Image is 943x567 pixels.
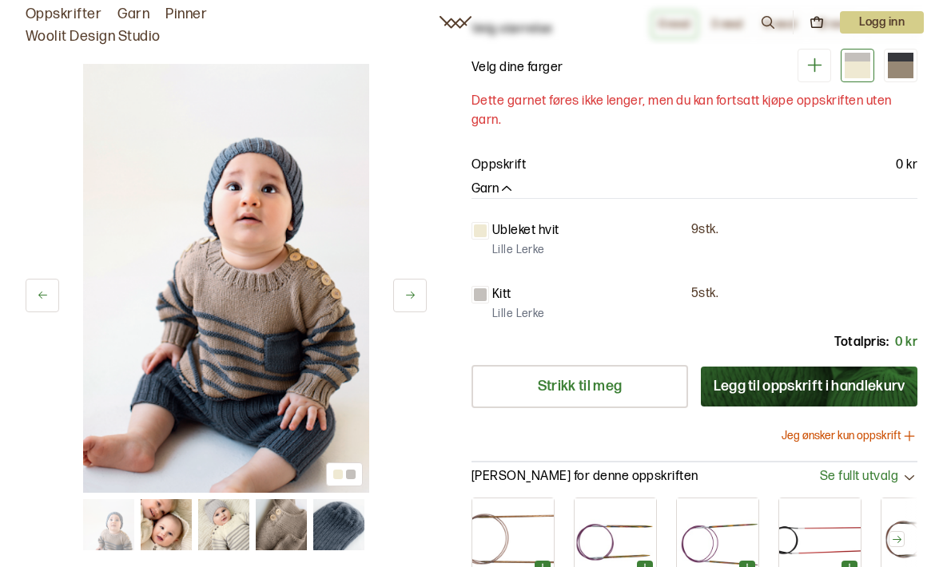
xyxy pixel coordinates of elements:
p: Lille Lerke [492,242,545,258]
img: Bilde av oppskrift [83,64,369,493]
a: Woolit [440,16,471,29]
p: Velg dine farger [471,58,563,77]
div: Kamel (ikke tilgjenglig) [884,49,917,82]
p: Oppskrift [471,156,526,175]
a: Strikk til meg [471,365,688,408]
button: Jeg ønsker kun oppskrift [782,428,917,444]
span: Se fullt utvalg [820,469,898,486]
a: Woolit Design Studio [26,26,161,48]
a: Oppskrifter [26,3,101,26]
p: 5 stk. [691,286,718,303]
button: Garn [471,181,515,198]
p: Dette garnet føres ikke lenger, men du kan fortsatt kjøpe oppskriften uten garn. [471,92,917,130]
p: Totalpris: [834,333,889,352]
p: Ubleket hvit [492,221,559,240]
a: Garn [117,3,149,26]
div: Hvit (ikke tilgjenglig) [841,49,874,82]
p: 9 stk. [691,222,718,239]
button: Legg til oppskrift i handlekurv [701,367,917,406]
button: [PERSON_NAME] for denne oppskriftenSe fullt utvalg [471,469,917,486]
p: 0 kr [896,156,917,175]
p: Lille Lerke [492,306,545,322]
p: 0 kr [895,333,917,352]
button: User dropdown [840,11,924,34]
p: Kitt [492,285,511,304]
p: [PERSON_NAME] for denne oppskriften [471,469,698,486]
p: Logg inn [840,11,924,34]
a: Pinner [165,3,207,26]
